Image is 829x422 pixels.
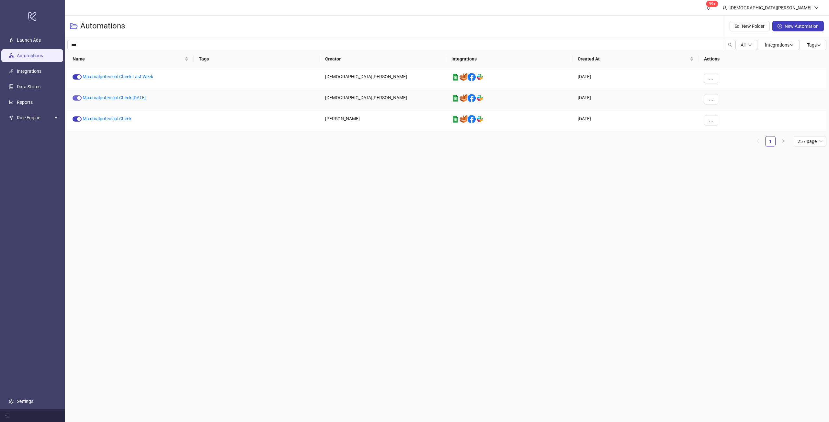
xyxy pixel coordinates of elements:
[785,24,819,29] span: New Automation
[70,22,78,30] span: folder-open
[5,413,10,418] span: menu-fold
[778,136,789,146] button: right
[781,139,785,143] span: right
[17,84,40,89] a: Data Stores
[742,24,765,29] span: New Folder
[817,43,821,47] span: down
[730,21,770,31] button: New Folder
[741,42,745,48] span: All
[807,42,821,48] span: Tags
[735,24,739,28] span: folder-add
[83,74,153,79] a: Maximalpotenzial Check Last Week
[752,136,763,146] li: Previous Page
[320,89,446,110] div: [DEMOGRAPHIC_DATA][PERSON_NAME]
[704,115,718,125] button: ...
[17,100,33,105] a: Reports
[778,136,789,146] li: Next Page
[752,136,763,146] button: left
[17,111,52,124] span: Rule Engine
[17,399,33,404] a: Settings
[709,97,713,102] span: ...
[73,55,183,62] span: Name
[699,50,826,68] th: Actions
[789,43,794,47] span: down
[320,68,446,89] div: [DEMOGRAPHIC_DATA][PERSON_NAME]
[765,42,794,48] span: Integrations
[727,4,814,11] div: [DEMOGRAPHIC_DATA][PERSON_NAME]
[17,69,41,74] a: Integrations
[83,116,131,121] a: Maximalpotenzial Check
[755,139,759,143] span: left
[578,55,688,62] span: Created At
[446,50,573,68] th: Integrations
[748,43,752,47] span: down
[573,68,699,89] div: [DATE]
[573,89,699,110] div: [DATE]
[17,38,41,43] a: Launch Ads
[794,136,826,146] div: Page Size
[67,50,194,68] th: Name
[798,136,823,146] span: 25 / page
[709,118,713,123] span: ...
[704,94,718,104] button: ...
[83,95,146,100] a: Maximalpotenzial Check [DATE]
[772,21,824,31] button: New Automation
[9,115,14,120] span: fork
[17,53,43,58] a: Automations
[80,21,125,31] h3: Automations
[573,110,699,131] div: [DATE]
[320,50,446,68] th: Creator
[722,5,727,10] span: user
[704,73,718,83] button: ...
[766,136,775,146] a: 1
[814,5,819,10] span: down
[320,110,446,131] div: [PERSON_NAME]
[706,1,718,7] sup: 664
[757,40,799,50] button: Integrationsdown
[735,40,757,50] button: Alldown
[706,5,711,10] span: bell
[709,76,713,81] span: ...
[573,50,699,68] th: Created At
[765,136,776,146] li: 1
[778,24,782,28] span: plus-circle
[799,40,826,50] button: Tagsdown
[728,43,732,47] span: search
[194,50,320,68] th: Tags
